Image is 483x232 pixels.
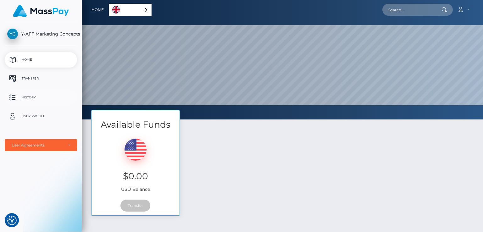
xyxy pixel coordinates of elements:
[7,55,75,64] p: Home
[7,216,17,225] img: Revisit consent button
[5,90,77,105] a: History
[5,139,77,151] button: User Agreements
[5,31,77,37] span: Y-AFF Marketing Concepts
[92,3,104,16] a: Home
[92,119,180,131] h3: Available Funds
[5,52,77,68] a: Home
[109,4,152,16] aside: Language selected: English
[7,74,75,83] p: Transfer
[109,4,151,16] a: English
[125,139,147,161] img: USD.png
[12,143,63,148] div: User Agreements
[7,216,17,225] button: Consent Preferences
[13,5,69,17] img: MassPay
[5,108,77,124] a: User Profile
[7,112,75,121] p: User Profile
[96,170,175,182] h3: $0.00
[5,71,77,86] a: Transfer
[109,4,152,16] div: Language
[7,93,75,102] p: History
[382,4,441,16] input: Search...
[92,131,180,196] div: USD Balance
